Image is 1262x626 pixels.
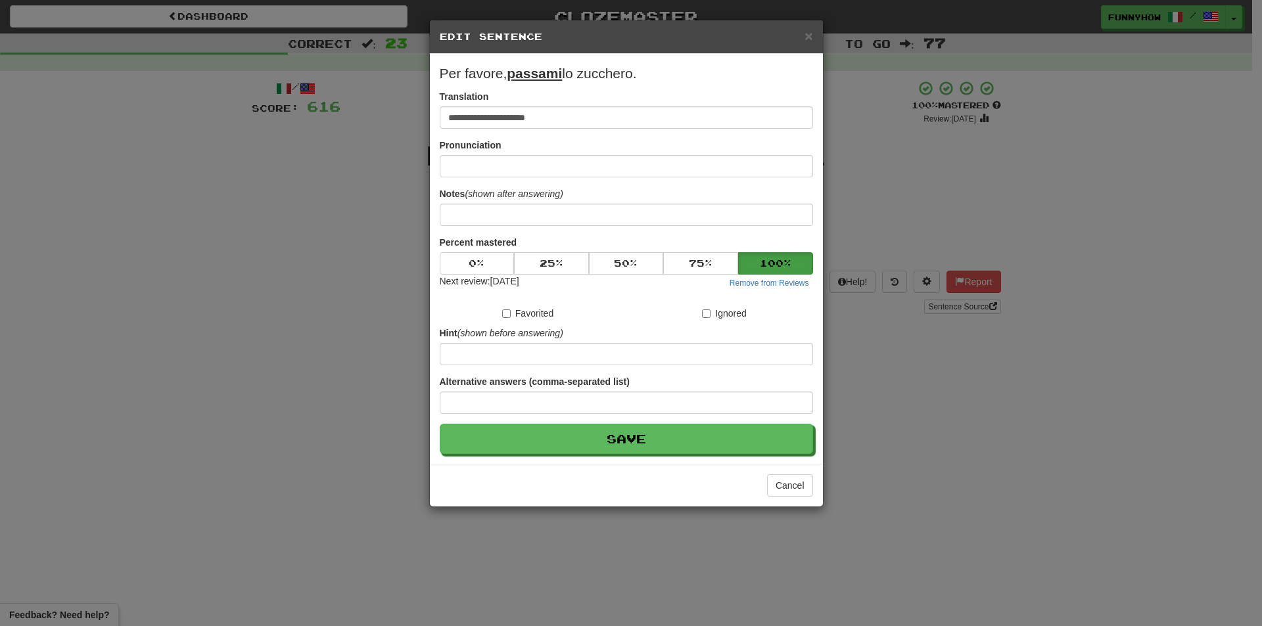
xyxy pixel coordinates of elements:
label: Translation [440,90,489,103]
u: passami [507,66,562,81]
button: Close [805,29,812,43]
label: Favorited [502,307,553,320]
button: 75% [663,252,738,275]
div: Percent mastered [440,252,813,275]
label: Alternative answers (comma-separated list) [440,375,630,388]
label: Percent mastered [440,236,517,249]
button: 25% [514,252,589,275]
em: (shown after answering) [465,189,563,199]
label: Pronunciation [440,139,502,152]
button: 0% [440,252,515,275]
input: Ignored [702,309,711,318]
h5: Edit Sentence [440,30,813,43]
input: Favorited [502,309,511,318]
label: Hint [440,326,563,340]
label: Ignored [702,307,746,320]
div: Next review: [DATE] [440,275,519,290]
button: Cancel [767,474,813,497]
em: (shown before answering) [457,328,563,338]
button: 50% [589,252,664,275]
button: Save [440,424,813,454]
label: Notes [440,187,563,200]
span: × [805,28,812,43]
button: 100% [738,252,813,275]
button: Remove from Reviews [726,276,813,290]
p: Per favore, lo zucchero. [440,64,813,83]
